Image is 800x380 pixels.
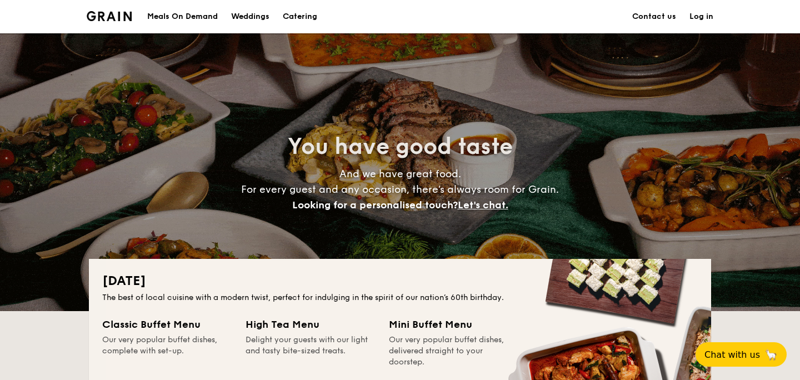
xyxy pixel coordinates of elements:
div: The best of local cuisine with a modern twist, perfect for indulging in the spirit of our nation’... [102,292,698,303]
img: Grain [87,11,132,21]
h2: [DATE] [102,272,698,290]
div: Our very popular buffet dishes, delivered straight to your doorstep. [389,334,519,368]
span: 🦙 [764,348,778,361]
a: Logotype [87,11,132,21]
button: Chat with us🦙 [696,342,787,367]
span: And we have great food. For every guest and any occasion, there’s always room for Grain. [241,168,559,211]
div: Mini Buffet Menu [389,317,519,332]
span: You have good taste [288,133,513,160]
span: Looking for a personalised touch? [292,199,458,211]
div: Classic Buffet Menu [102,317,232,332]
span: Let's chat. [458,199,508,211]
div: High Tea Menu [246,317,376,332]
div: Our very popular buffet dishes, complete with set-up. [102,334,232,368]
span: Chat with us [704,349,760,360]
div: Delight your guests with our light and tasty bite-sized treats. [246,334,376,368]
